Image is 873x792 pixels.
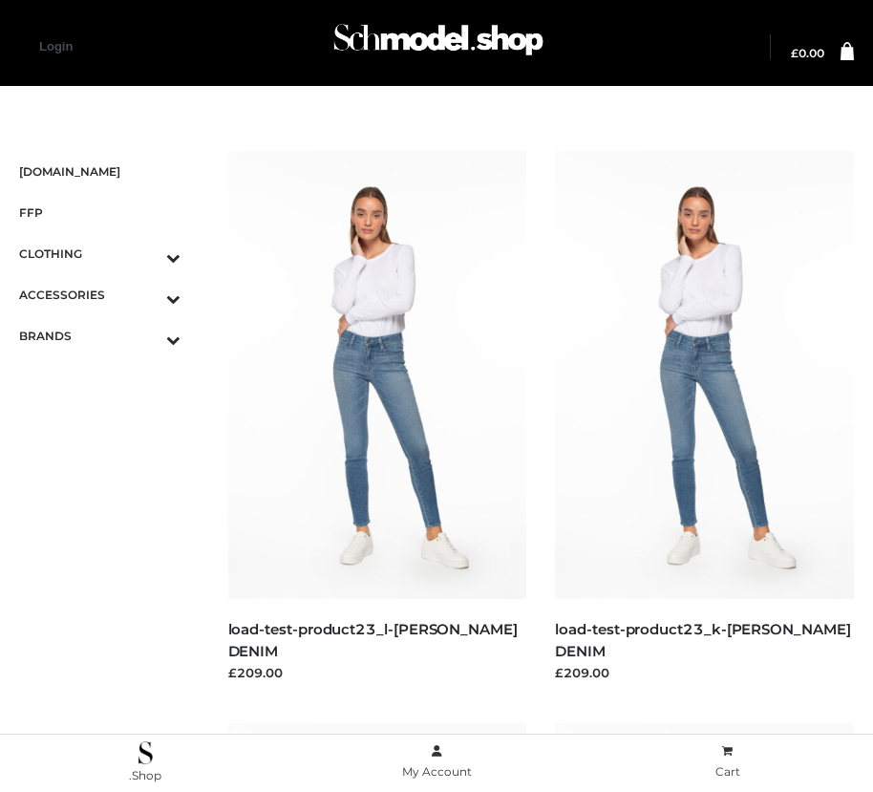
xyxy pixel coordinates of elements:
a: Login [39,39,73,54]
span: ACCESSORIES [19,284,181,306]
a: CLOTHINGToggle Submenu [19,233,181,274]
a: BRANDSToggle Submenu [19,315,181,356]
button: Toggle Submenu [114,274,181,315]
span: FFP [19,202,181,224]
a: ACCESSORIESToggle Submenu [19,274,181,315]
span: £ [791,46,798,60]
a: load-test-product23_l-[PERSON_NAME] DENIM [228,620,518,660]
span: My Account [402,764,472,779]
a: £0.00 [791,48,824,59]
a: My Account [291,740,583,783]
span: CLOTHING [19,243,181,265]
button: Toggle Submenu [114,233,181,274]
a: FFP [19,192,181,233]
button: Toggle Submenu [114,315,181,356]
a: [DOMAIN_NAME] [19,151,181,192]
span: BRANDS [19,325,181,347]
a: Cart [582,740,873,783]
div: £209.00 [555,663,854,682]
span: [DOMAIN_NAME] [19,161,181,182]
img: Schmodel Admin 964 [329,11,548,78]
span: Cart [715,764,740,779]
img: .Shop [138,741,153,764]
a: load-test-product23_k-[PERSON_NAME] DENIM [555,620,850,660]
div: £209.00 [228,663,527,682]
a: Schmodel Admin 964 [325,16,548,78]
span: .Shop [129,768,161,782]
bdi: 0.00 [791,46,824,60]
